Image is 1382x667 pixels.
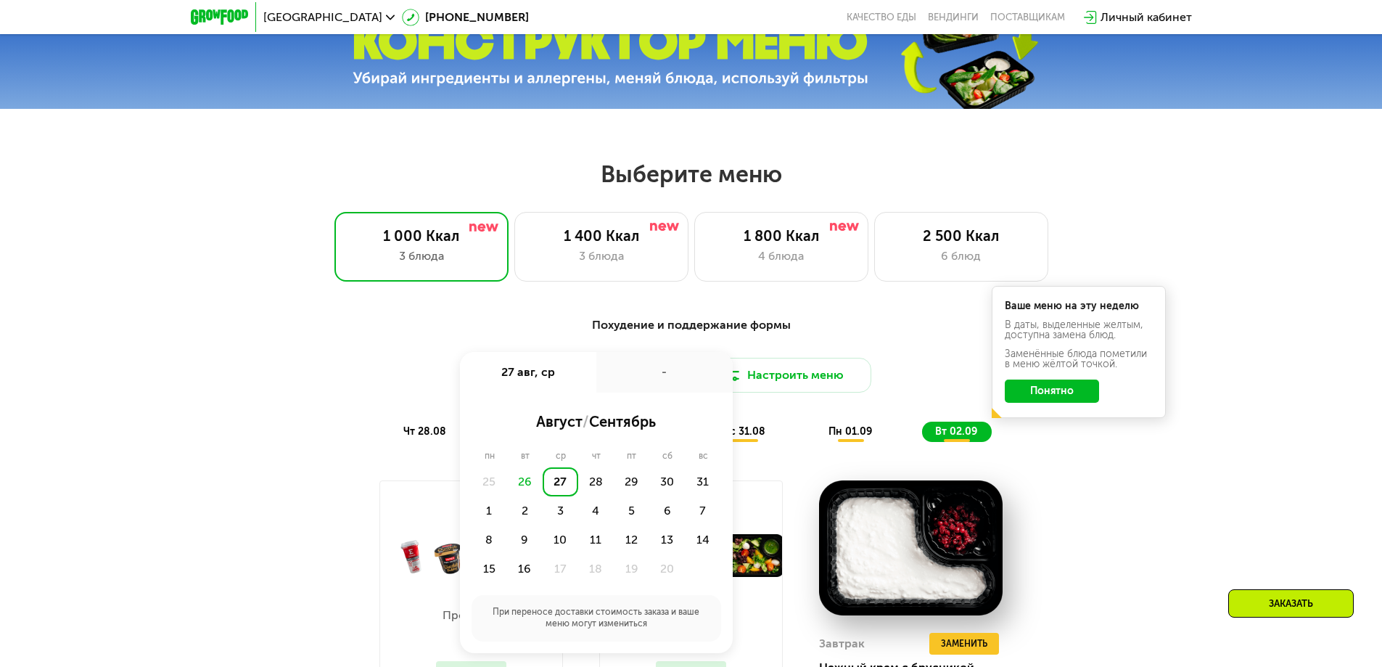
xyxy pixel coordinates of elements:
div: Заменённые блюда пометили в меню жёлтой точкой. [1005,349,1153,369]
div: 1 000 Ккал [350,227,493,245]
div: В даты, выделенные желтым, доступна замена блюд. [1005,320,1153,340]
div: 10 [543,525,578,555]
div: 6 блюд [889,247,1033,265]
div: Завтрак [819,633,865,655]
div: 28 [578,467,614,496]
div: 20 [649,555,685,584]
h2: Выберите меню [46,160,1336,189]
span: вс 31.08 [723,425,765,438]
div: 9 [507,525,543,555]
div: вс [686,451,721,462]
span: вт 02.09 [935,425,977,438]
div: 1 400 Ккал [530,227,673,245]
div: 4 блюда [709,247,853,265]
div: Похудение и поддержание формы [262,316,1121,335]
span: пн 01.09 [828,425,872,438]
div: 3 блюда [350,247,493,265]
div: 14 [685,525,720,555]
div: 3 [543,496,578,525]
div: 27 [543,467,578,496]
div: ср [543,451,579,462]
div: При переносе доставки стоимость заказа и ваше меню могут измениться [472,595,721,642]
div: 3 блюда [530,247,673,265]
div: 4 [578,496,614,525]
div: поставщикам [990,12,1065,23]
div: 2 [507,496,543,525]
div: 11 [578,525,614,555]
div: Личный кабинет [1101,9,1192,26]
div: 1 [472,496,507,525]
div: 1 800 Ккал [709,227,853,245]
div: вт [508,451,543,462]
span: сентябрь [589,413,656,430]
div: Ваше меню на эту неделю [1005,301,1153,311]
button: Понятно [1005,380,1099,403]
div: Заказать [1228,589,1354,618]
div: сб [649,451,686,462]
div: 13 [649,525,685,555]
div: 29 [614,467,649,496]
div: 16 [507,555,543,584]
div: 12 [614,525,649,555]
button: Заменить [929,633,999,655]
p: Протеин [436,610,499,621]
div: 5 [614,496,649,525]
div: 6 [649,496,685,525]
div: - [596,352,733,393]
button: Настроить меню [697,358,871,393]
span: август [536,413,583,430]
div: 8 [472,525,507,555]
div: 15 [472,555,507,584]
span: Заменить [941,637,987,651]
div: 2 500 Ккал [889,227,1033,245]
div: пт [614,451,649,462]
div: 31 [685,467,720,496]
div: 26 [507,467,543,496]
span: чт 28.08 [403,425,446,438]
div: 18 [578,555,614,584]
a: [PHONE_NUMBER] [402,9,529,26]
div: чт [579,451,614,462]
div: пн [472,451,508,462]
div: 27 авг, ср [460,352,596,393]
span: / [583,413,589,430]
div: 25 [472,467,507,496]
div: 17 [543,555,578,584]
div: 30 [649,467,685,496]
a: Качество еды [847,12,916,23]
span: [GEOGRAPHIC_DATA] [263,12,382,23]
div: 19 [614,555,649,584]
div: 7 [685,496,720,525]
a: Вендинги [928,12,979,23]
